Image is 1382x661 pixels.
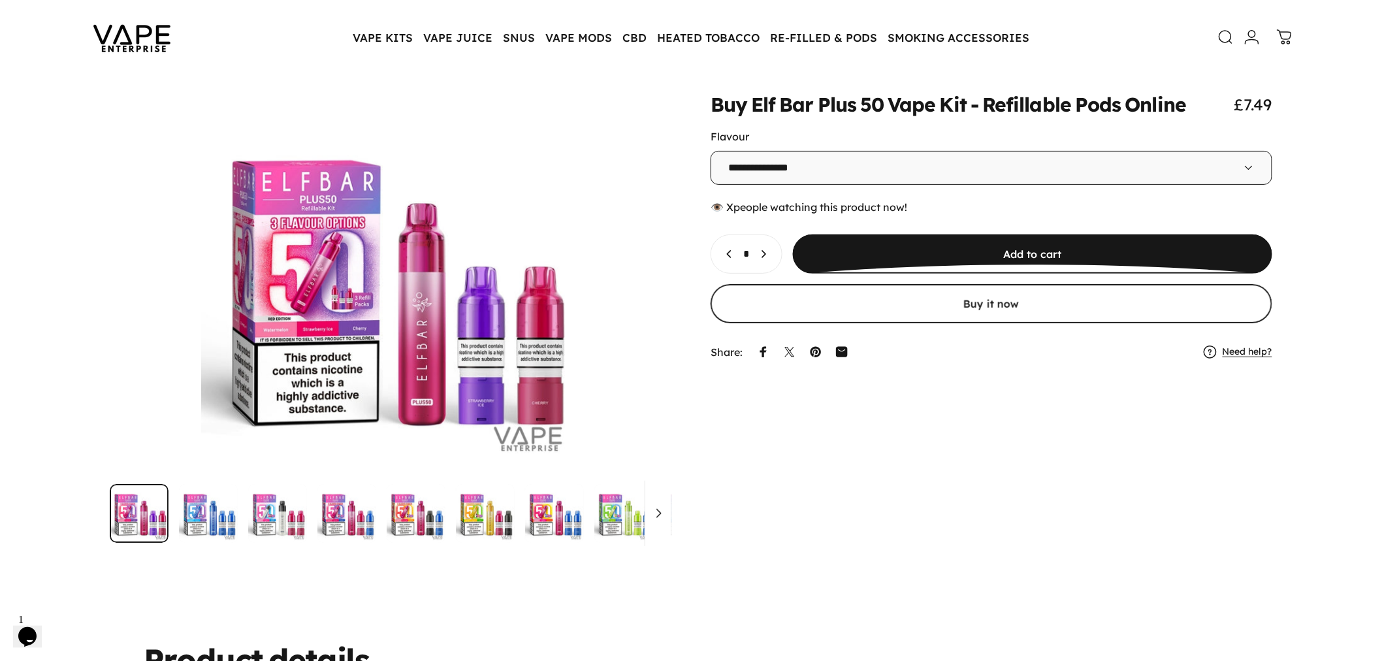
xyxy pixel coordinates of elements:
[21,34,31,44] img: website_grey.svg
[35,76,46,86] img: tab_domain_overview_orange.svg
[711,95,747,114] animate-element: Buy
[617,24,652,51] summary: CBD
[130,76,140,86] img: tab_keywords_by_traffic_grey.svg
[525,484,584,543] button: Go to item
[752,235,782,273] button: Increase quantity for Buy Elf Bar Plus 50 Vape Kit - Refillable Pods Online
[498,24,540,51] summary: SNUS
[540,24,617,51] summary: VAPE MODS
[664,484,722,543] img: Elf Bar Plus50 vape device and packaging on a white background
[1075,95,1121,114] animate-element: Pods
[456,484,515,543] button: Go to item
[1125,95,1187,114] animate-element: Online
[73,7,191,68] img: Vape Enterprise
[387,484,445,543] button: Go to item
[50,77,117,86] div: Domain Overview
[144,77,220,86] div: Keywords by Traffic
[882,24,1035,51] summary: SMOKING ACCESSORIES
[1270,23,1299,52] a: 0 items
[594,484,653,543] button: Go to item
[888,95,936,114] animate-element: Vape
[13,609,55,648] iframe: chat widget
[818,95,856,114] animate-element: Plus
[525,484,584,543] img: Elf Bar Plus50 refillable kit with pink and blue vapes and packaging on a white background.
[780,95,814,114] animate-element: Bar
[110,95,671,543] media-gallery: Gallery Viewer
[711,347,743,357] p: Share:
[982,95,1071,114] animate-element: Refillable
[179,484,238,543] button: Go to item
[456,484,515,543] img: Elf Bar vape device and packaging on a white background
[711,284,1272,323] button: Buy it now
[664,484,722,543] button: Go to item
[179,484,238,543] img: Elf Bar Plus50 refillable vaping kit with packaging on a white background
[711,201,1272,214] div: 👁️ people watching this product now!
[110,484,169,543] img: ELF BAR Plus50 vape device and packaging on a white background
[347,24,418,51] summary: VAPE KITS
[765,24,882,51] summary: RE-FILLED & PODS
[317,484,376,543] img: Elf Bar Plus50 vape device and packaging on a white background
[34,34,144,44] div: Domain: [DOMAIN_NAME]
[317,484,376,543] button: Go to item
[860,95,884,114] animate-element: 50
[1223,346,1272,358] a: Need help?
[347,24,1035,51] nav: Primary
[711,235,741,273] button: Decrease quantity for Buy Elf Bar Plus 50 Vape Kit - Refillable Pods Online
[21,21,31,31] img: logo_orange.svg
[248,484,307,543] button: Go to item
[248,484,307,543] img: Elf Bar Plus50 refillable vaping kit with packaging on a white background
[110,484,169,543] button: Go to item
[594,484,653,543] img: Elf Bar Plus50 refillable kit packaging with two vape devices on a white background
[711,130,749,143] label: Flavour
[418,24,498,51] summary: VAPE JUICE
[971,95,978,114] animate-element: -
[387,484,445,543] img: Elf Bar vaping device and packaging on a white background
[793,234,1272,274] button: Add to cart
[37,21,64,31] div: v 4.0.25
[110,95,671,474] button: Open media 10 in modal
[1234,95,1272,114] span: £7.49
[751,95,775,114] animate-element: Elf
[652,24,765,51] summary: HEATED TOBACCO
[940,95,967,114] animate-element: Kit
